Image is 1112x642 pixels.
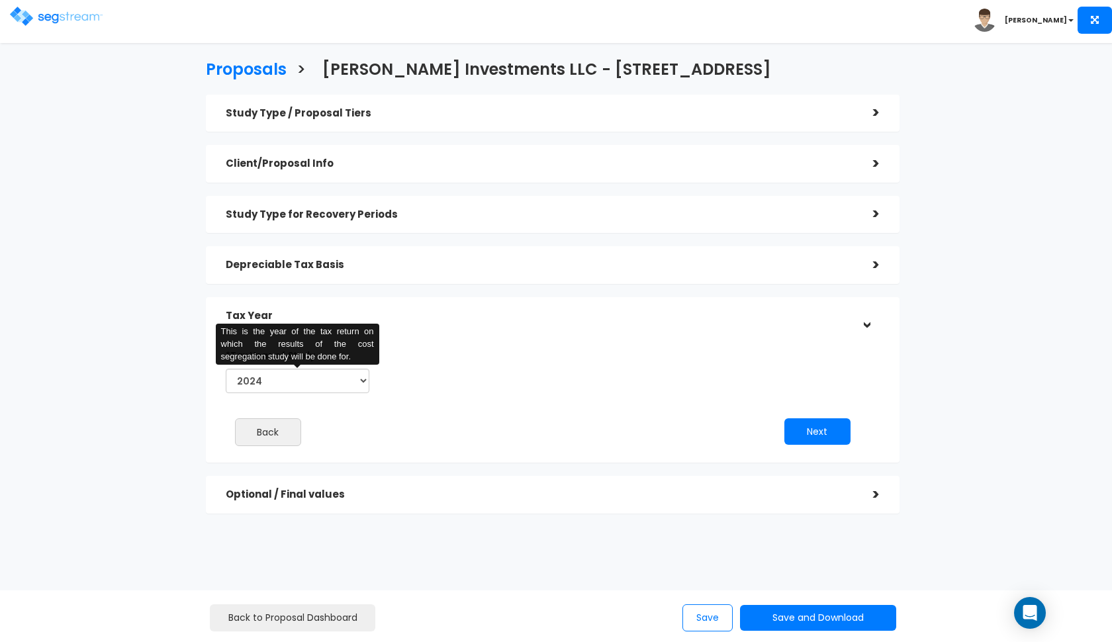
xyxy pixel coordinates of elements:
div: This is the year of the tax return on which the results of the cost segregation study will be don... [216,324,379,365]
h3: [PERSON_NAME] Investments LLC - [STREET_ADDRESS] [322,61,771,81]
h5: Study Type for Recovery Periods [226,209,853,220]
div: > [856,302,876,329]
h3: > [297,61,306,81]
div: > [853,103,880,123]
button: Back [235,418,301,446]
h5: Client/Proposal Info [226,158,853,169]
b: [PERSON_NAME] [1005,15,1067,25]
a: Proposals [196,48,287,88]
h5: Optional / Final values [226,489,853,500]
a: [PERSON_NAME] Investments LLC - [STREET_ADDRESS] [312,48,771,88]
img: logo.png [10,7,103,26]
div: > [853,204,880,224]
button: Save [682,604,733,631]
div: Open Intercom Messenger [1014,597,1046,629]
a: Back to Proposal Dashboard [210,604,375,631]
img: avatar.png [973,9,996,32]
h5: Depreciable Tax Basis [226,259,853,271]
button: Next [784,418,851,445]
div: > [853,484,880,505]
button: Save and Download [740,605,896,631]
h5: Tax Year [226,310,853,322]
h5: Study Type / Proposal Tiers [226,108,853,119]
h3: Proposals [206,61,287,81]
div: > [853,154,880,174]
div: > [853,255,880,275]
